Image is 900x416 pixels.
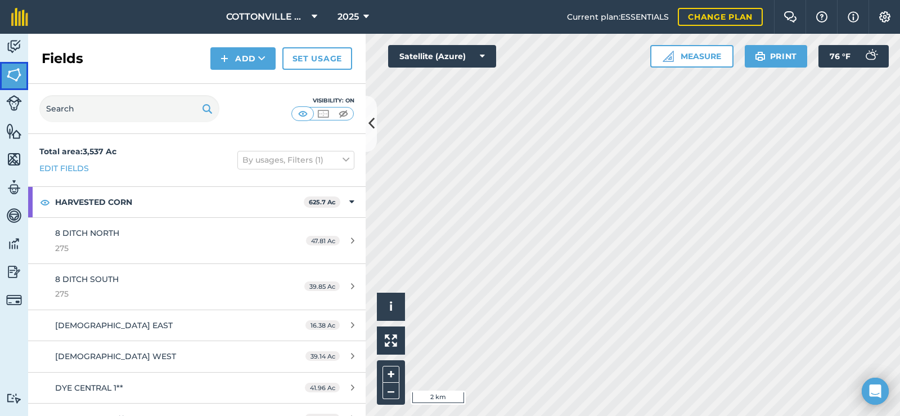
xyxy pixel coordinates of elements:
[388,45,496,68] button: Satellite (Azure)
[40,195,50,209] img: svg+xml;base64,PHN2ZyB4bWxucz0iaHR0cDovL3d3dy53My5vcmcvMjAwMC9zdmciIHdpZHRoPSIxOCIgaGVpZ2h0PSIyNC...
[784,11,797,23] img: Two speech bubbles overlapping with the left bubble in the forefront
[28,373,366,403] a: DYE CENTRAL 1**41.96 Ac
[678,8,763,26] a: Change plan
[6,179,22,196] img: svg+xml;base64,PD94bWwgdmVyc2lvbj0iMS4wIiBlbmNvZGluZz0idXRmLTgiPz4KPCEtLSBHZW5lcmF0b3I6IEFkb2JlIE...
[382,383,399,399] button: –
[28,218,366,263] a: 8 DITCH NORTH27547.81 Ac
[389,299,393,314] span: i
[6,95,22,111] img: svg+xml;base64,PD94bWwgdmVyc2lvbj0iMS4wIiBlbmNvZGluZz0idXRmLTgiPz4KPCEtLSBHZW5lcmF0b3I6IEFkb2JlIE...
[6,263,22,280] img: svg+xml;base64,PD94bWwgdmVyc2lvbj0iMS4wIiBlbmNvZGluZz0idXRmLTgiPz4KPCEtLSBHZW5lcmF0b3I6IEFkb2JlIE...
[202,102,213,115] img: svg+xml;base64,PHN2ZyB4bWxucz0iaHR0cDovL3d3dy53My5vcmcvMjAwMC9zdmciIHdpZHRoPSIxOSIgaGVpZ2h0PSIyNC...
[28,341,366,372] a: [DEMOGRAPHIC_DATA] WEST39.14 Ac
[663,51,674,62] img: Ruler icon
[6,123,22,140] img: svg+xml;base64,PHN2ZyB4bWxucz0iaHR0cDovL3d3dy53My5vcmcvMjAwMC9zdmciIHdpZHRoPSI1NiIgaGVpZ2h0PSI2MC...
[336,108,350,119] img: svg+xml;base64,PHN2ZyB4bWxucz0iaHR0cDovL3d3dy53My5vcmcvMjAwMC9zdmciIHdpZHRoPSI1MCIgaGVpZ2h0PSI0MC...
[377,293,405,321] button: i
[55,187,304,217] strong: HARVESTED CORN
[6,66,22,83] img: svg+xml;base64,PHN2ZyB4bWxucz0iaHR0cDovL3d3dy53My5vcmcvMjAwMC9zdmciIHdpZHRoPSI1NiIgaGVpZ2h0PSI2MC...
[6,151,22,168] img: svg+xml;base64,PHN2ZyB4bWxucz0iaHR0cDovL3d3dy53My5vcmcvMjAwMC9zdmciIHdpZHRoPSI1NiIgaGVpZ2h0PSI2MC...
[55,274,119,284] span: 8 DITCH SOUTH
[210,47,276,70] button: Add
[755,50,766,63] img: svg+xml;base64,PHN2ZyB4bWxucz0iaHR0cDovL3d3dy53My5vcmcvMjAwMC9zdmciIHdpZHRoPSIxOSIgaGVpZ2h0PSIyNC...
[305,383,340,392] span: 41.96 Ac
[296,108,310,119] img: svg+xml;base64,PHN2ZyB4bWxucz0iaHR0cDovL3d3dy53My5vcmcvMjAwMC9zdmciIHdpZHRoPSI1MCIgaGVpZ2h0PSI0MC...
[385,334,397,347] img: Four arrows, one pointing top left, one top right, one bottom right and the last bottom left
[306,236,340,245] span: 47.81 Ac
[830,45,850,68] span: 76 ° F
[567,11,669,23] span: Current plan : ESSENTIALS
[282,47,352,70] a: Set usage
[6,38,22,55] img: svg+xml;base64,PD94bWwgdmVyc2lvbj0iMS4wIiBlbmNvZGluZz0idXRmLTgiPz4KPCEtLSBHZW5lcmF0b3I6IEFkb2JlIE...
[316,108,330,119] img: svg+xml;base64,PHN2ZyB4bWxucz0iaHR0cDovL3d3dy53My5vcmcvMjAwMC9zdmciIHdpZHRoPSI1MCIgaGVpZ2h0PSI0MC...
[55,383,123,393] span: DYE CENTRAL 1**
[848,10,859,24] img: svg+xml;base64,PHN2ZyB4bWxucz0iaHR0cDovL3d3dy53My5vcmcvMjAwMC9zdmciIHdpZHRoPSIxNyIgaGVpZ2h0PSIxNy...
[226,10,307,24] span: COTTONVILLE PLANTING COMPANY, LLC
[650,45,733,68] button: Measure
[304,281,340,291] span: 39.85 Ac
[55,228,119,238] span: 8 DITCH NORTH
[39,146,116,156] strong: Total area : 3,537 Ac
[28,187,366,217] div: HARVESTED CORN625.7 Ac
[11,8,28,26] img: fieldmargin Logo
[55,242,267,254] span: 275
[337,10,359,24] span: 2025
[818,45,889,68] button: 76 °F
[859,45,882,68] img: svg+xml;base64,PD94bWwgdmVyc2lvbj0iMS4wIiBlbmNvZGluZz0idXRmLTgiPz4KPCEtLSBHZW5lcmF0b3I6IEFkb2JlIE...
[382,366,399,383] button: +
[42,50,83,68] h2: Fields
[6,207,22,224] img: svg+xml;base64,PD94bWwgdmVyc2lvbj0iMS4wIiBlbmNvZGluZz0idXRmLTgiPz4KPCEtLSBHZW5lcmF0b3I6IEFkb2JlIE...
[55,351,176,361] span: [DEMOGRAPHIC_DATA] WEST
[6,235,22,252] img: svg+xml;base64,PD94bWwgdmVyc2lvbj0iMS4wIiBlbmNvZGluZz0idXRmLTgiPz4KPCEtLSBHZW5lcmF0b3I6IEFkb2JlIE...
[815,11,829,23] img: A question mark icon
[291,96,354,105] div: Visibility: On
[6,393,22,404] img: svg+xml;base64,PD94bWwgdmVyc2lvbj0iMS4wIiBlbmNvZGluZz0idXRmLTgiPz4KPCEtLSBHZW5lcmF0b3I6IEFkb2JlIE...
[862,378,889,405] div: Open Intercom Messenger
[28,310,366,341] a: [DEMOGRAPHIC_DATA] EAST16.38 Ac
[305,320,340,330] span: 16.38 Ac
[39,162,89,175] a: Edit fields
[237,151,354,169] button: By usages, Filters (1)
[55,320,173,330] span: [DEMOGRAPHIC_DATA] EAST
[745,45,808,68] button: Print
[309,198,336,206] strong: 625.7 Ac
[28,264,366,310] a: 8 DITCH SOUTH27539.85 Ac
[39,95,219,122] input: Search
[6,292,22,308] img: svg+xml;base64,PD94bWwgdmVyc2lvbj0iMS4wIiBlbmNvZGluZz0idXRmLTgiPz4KPCEtLSBHZW5lcmF0b3I6IEFkb2JlIE...
[305,351,340,361] span: 39.14 Ac
[220,52,228,65] img: svg+xml;base64,PHN2ZyB4bWxucz0iaHR0cDovL3d3dy53My5vcmcvMjAwMC9zdmciIHdpZHRoPSIxNCIgaGVpZ2h0PSIyNC...
[878,11,892,23] img: A cog icon
[55,288,267,300] span: 275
